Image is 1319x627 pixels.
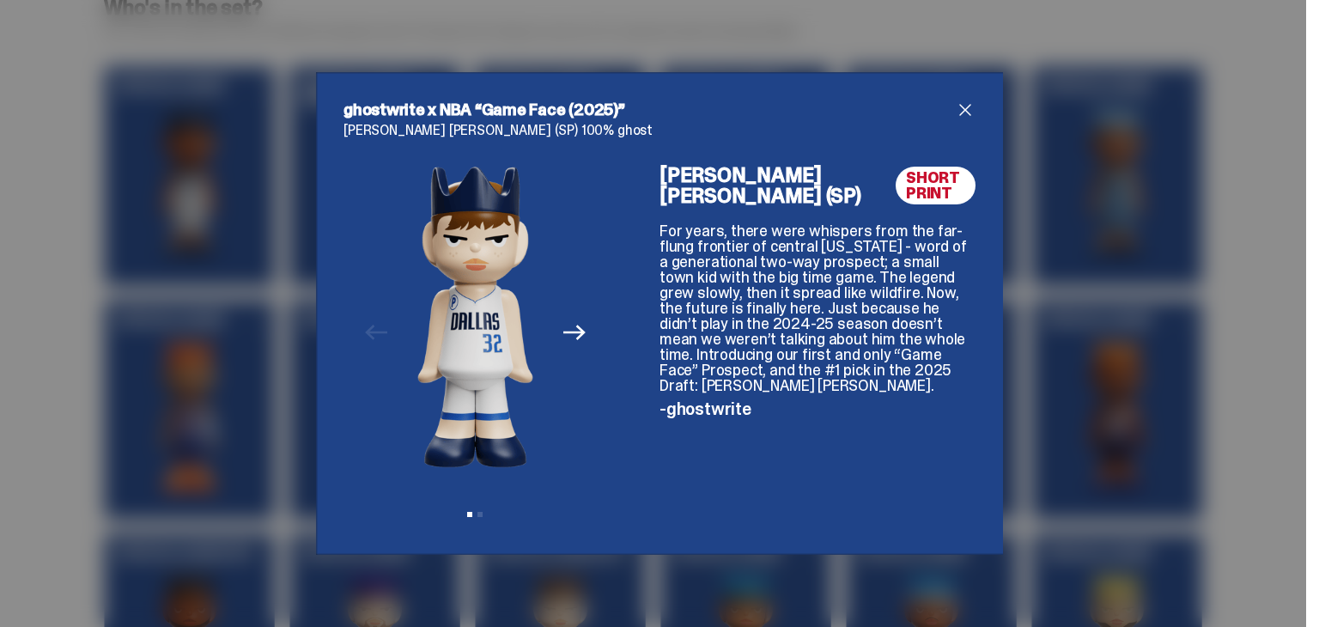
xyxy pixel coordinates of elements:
h4: [PERSON_NAME] [PERSON_NAME] (SP) [659,165,896,206]
img: NBA%20Game%20Face%20-%20Website%20Archive.275.png [417,165,533,468]
button: View slide 2 [477,512,483,517]
button: View slide 1 [467,512,472,517]
p: -ghostwrite [659,400,976,417]
div: For years, there were whispers from the far-flung frontier of central [US_STATE] - word of a gene... [659,223,976,393]
p: [PERSON_NAME] [PERSON_NAME] (SP) 100% ghost [343,124,976,137]
h2: ghostwrite x NBA “Game Face (2025)” [343,100,955,120]
button: close [955,100,976,120]
button: Next [556,313,593,351]
span: SHORT PRINT [896,167,976,204]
